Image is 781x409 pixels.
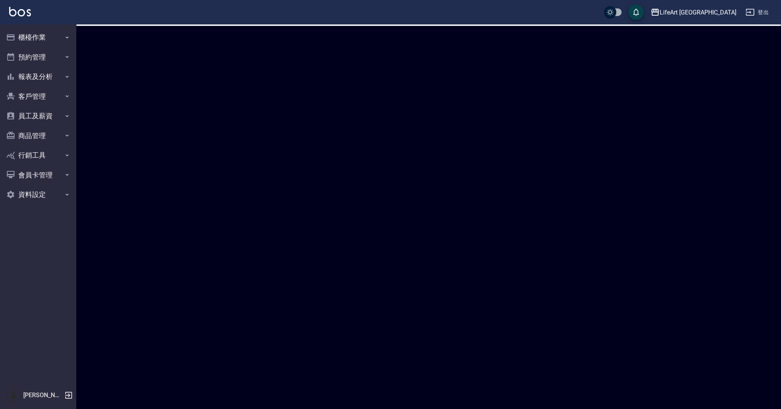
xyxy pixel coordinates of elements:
button: 商品管理 [3,126,73,146]
button: 櫃檯作業 [3,27,73,47]
button: 行銷工具 [3,145,73,165]
img: Logo [9,7,31,16]
button: 報表及分析 [3,67,73,87]
button: 預約管理 [3,47,73,67]
h5: [PERSON_NAME] [23,391,62,399]
button: 員工及薪資 [3,106,73,126]
button: 登出 [742,5,772,19]
div: LifeArt [GEOGRAPHIC_DATA] [660,8,736,17]
button: 客戶管理 [3,87,73,106]
img: Person [6,388,21,403]
button: save [628,5,644,20]
button: LifeArt [GEOGRAPHIC_DATA] [648,5,739,20]
button: 會員卡管理 [3,165,73,185]
button: 資料設定 [3,185,73,204]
